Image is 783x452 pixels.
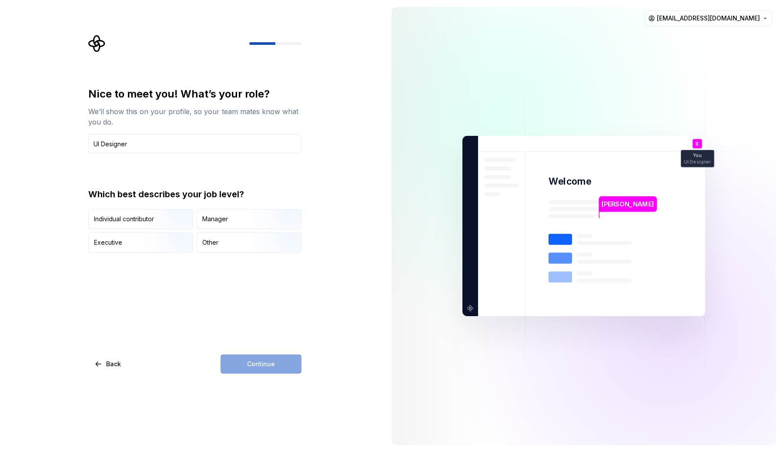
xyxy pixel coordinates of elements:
[88,106,301,127] div: We’ll show this on your profile, so your team mates know what you do.
[88,87,301,101] div: Nice to meet you! What’s your role?
[88,354,128,374] button: Back
[602,199,654,209] p: [PERSON_NAME]
[88,35,106,52] svg: Supernova Logo
[657,14,760,23] span: [EMAIL_ADDRESS][DOMAIN_NAME]
[94,238,122,247] div: Executive
[202,215,228,223] div: Manager
[88,188,301,200] div: Which best describes your job level?
[644,10,773,26] button: [EMAIL_ADDRESS][DOMAIN_NAME]
[106,360,121,368] span: Back
[696,142,699,146] p: S
[88,134,301,153] input: Job title
[693,153,702,158] p: You
[202,238,218,247] div: Other
[94,215,154,223] div: Individual contributor
[549,175,591,188] p: Welcome
[684,159,711,164] p: UI Designer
